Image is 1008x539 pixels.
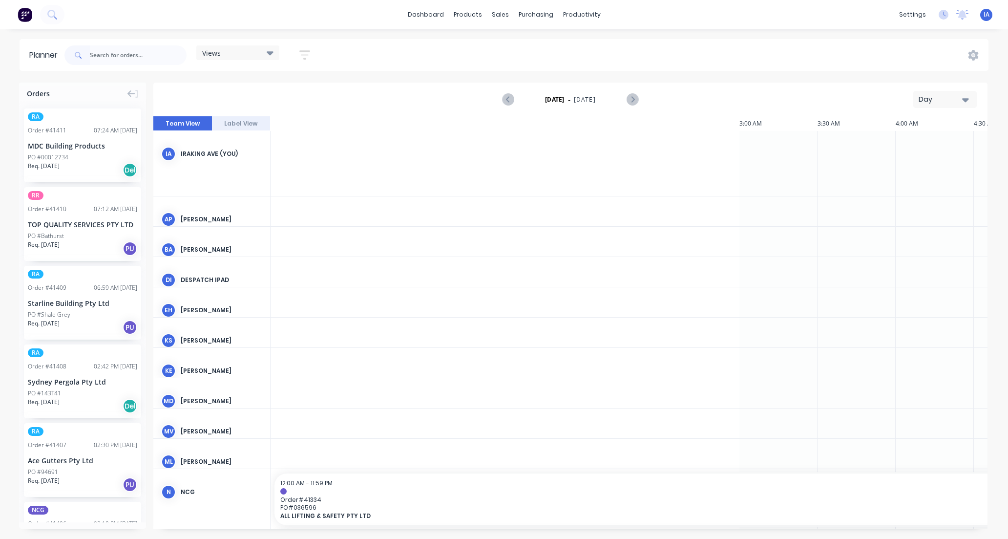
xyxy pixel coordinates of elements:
[28,191,43,200] span: RR
[123,477,137,492] div: PU
[181,336,262,345] div: [PERSON_NAME]
[161,364,176,378] div: KE
[94,283,137,292] div: 06:59 AM [DATE]
[28,455,137,466] div: Ace Gutters Pty Ltd
[94,519,137,528] div: 02:10 PM [DATE]
[181,457,262,466] div: [PERSON_NAME]
[28,506,48,515] span: NCG
[181,427,262,436] div: [PERSON_NAME]
[28,319,60,328] span: Req. [DATE]
[984,10,989,19] span: IA
[28,476,60,485] span: Req. [DATE]
[28,441,66,450] div: Order # 41407
[94,126,137,135] div: 07:24 AM [DATE]
[161,242,176,257] div: BA
[28,205,66,214] div: Order # 41410
[28,141,137,151] div: MDC Building Products
[28,126,66,135] div: Order # 41411
[28,112,43,121] span: RA
[28,377,137,387] div: Sydney Pergola Pty Ltd
[123,241,137,256] div: PU
[28,283,66,292] div: Order # 41409
[487,7,514,22] div: sales
[896,116,974,131] div: 4:00 AM
[181,397,262,406] div: [PERSON_NAME]
[28,468,58,476] div: PO #94691
[280,479,333,487] span: 12:00 AM - 11:59 PM
[94,205,137,214] div: 07:12 AM [DATE]
[545,95,565,104] strong: [DATE]
[181,306,262,315] div: [PERSON_NAME]
[28,389,61,398] div: PO #143T41
[449,7,487,22] div: products
[161,394,176,409] div: MD
[28,153,68,162] div: PO #00012734
[161,212,176,227] div: AP
[161,333,176,348] div: KS
[161,485,176,499] div: N
[574,95,596,104] span: [DATE]
[181,215,262,224] div: [PERSON_NAME]
[181,245,262,254] div: [PERSON_NAME]
[123,320,137,335] div: PU
[28,162,60,171] span: Req. [DATE]
[627,93,638,106] button: Next page
[161,147,176,161] div: IA
[558,7,606,22] div: productivity
[153,116,212,131] button: Team View
[161,454,176,469] div: ML
[919,94,964,105] div: Day
[28,362,66,371] div: Order # 41408
[28,270,43,279] span: RA
[181,367,262,375] div: [PERSON_NAME]
[29,49,63,61] div: Planner
[181,150,262,158] div: Iraking Ave (You)
[403,7,449,22] a: dashboard
[514,7,558,22] div: purchasing
[28,298,137,308] div: Starline Building Pty Ltd
[818,116,896,131] div: 3:30 AM
[212,116,271,131] button: Label View
[28,519,66,528] div: Order # 41406
[161,273,176,287] div: DI
[18,7,32,22] img: Factory
[161,424,176,439] div: MV
[503,93,514,106] button: Previous page
[27,88,50,99] span: Orders
[28,348,43,357] span: RA
[181,488,262,496] div: NCG
[28,240,60,249] span: Req. [DATE]
[181,276,262,284] div: Despatch Ipad
[28,398,60,407] span: Req. [DATE]
[202,48,221,58] span: Views
[94,441,137,450] div: 02:30 PM [DATE]
[894,7,931,22] div: settings
[28,427,43,436] span: RA
[123,163,137,177] div: Del
[568,94,570,106] span: -
[739,116,818,131] div: 3:00 AM
[28,310,70,319] div: PO #Shale Grey
[161,303,176,318] div: EH
[94,362,137,371] div: 02:42 PM [DATE]
[28,219,137,230] div: TOP QUALITY SERVICES PTY LTD
[90,45,187,65] input: Search for orders...
[28,232,64,240] div: PO #Bathurst
[123,399,137,413] div: Del
[913,91,977,108] button: Day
